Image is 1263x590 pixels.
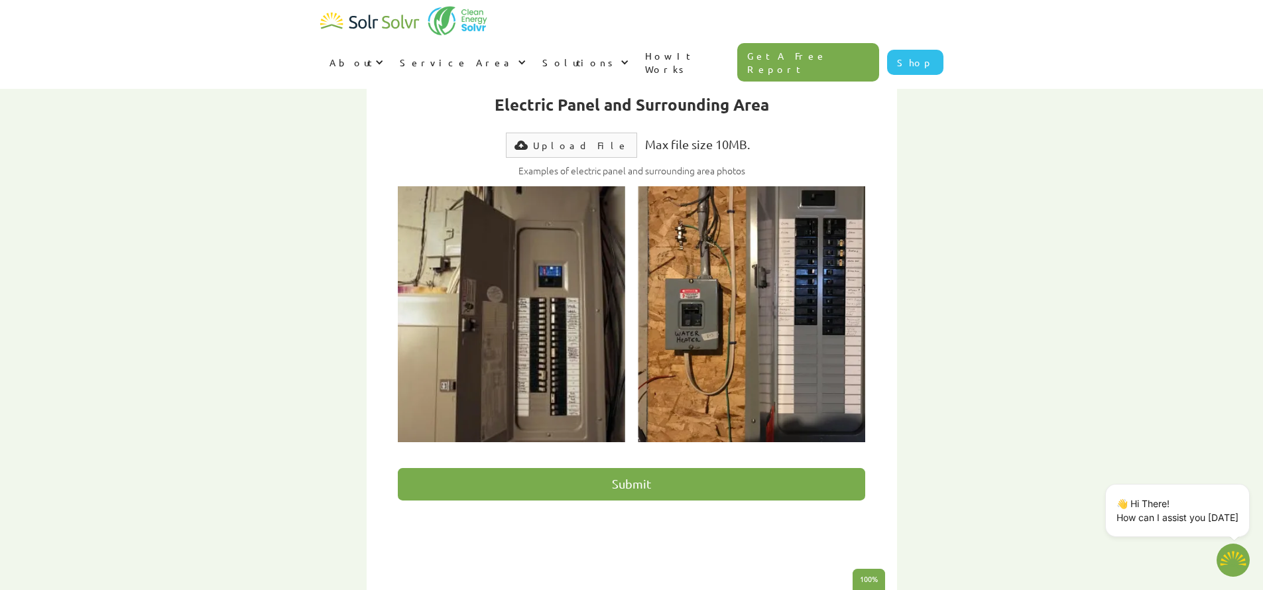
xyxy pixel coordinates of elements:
[636,36,738,89] a: How It Works
[330,56,372,69] div: About
[1116,497,1238,524] p: 👋 Hi There! How can I assist you [DATE]
[400,56,514,69] div: Service Area
[542,56,617,69] div: Solutions
[737,43,879,82] a: Get A Free Report
[533,139,629,152] div: Upload File
[1217,544,1250,577] img: 1702586718.png
[398,468,865,501] input: Submit
[398,507,599,559] iframe: reCAPTCHA
[887,50,943,75] a: Shop
[860,572,878,585] p: %
[1217,544,1250,577] button: Open chatbot widget
[320,42,391,82] div: About
[533,42,636,82] div: Solutions
[860,573,872,584] span: 100
[637,132,758,157] div: Max file size 10MB.
[506,133,637,158] label: Upload File
[398,93,865,116] h2: Electric Panel and Surrounding Area
[391,42,533,82] div: Service Area
[398,164,865,178] h2: Examples of electric panel and surrounding area photos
